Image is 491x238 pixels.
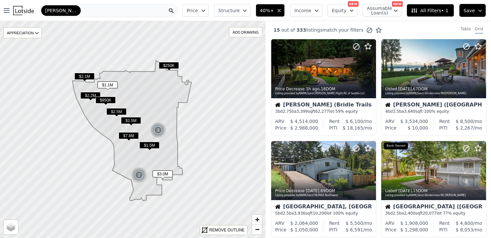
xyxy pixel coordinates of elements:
div: /mo [448,226,482,233]
div: /mo [337,226,372,233]
span: − [255,225,259,233]
div: Price Decrease , 18 DOM [275,86,373,92]
div: /mo [340,118,372,125]
span: $1.5M [121,117,141,124]
div: ARV [275,220,284,226]
span: $ 3,534,000 [400,119,428,124]
span: $ 18,165 [343,125,363,131]
div: [PERSON_NAME] ([GEOGRAPHIC_DATA]) [385,102,482,109]
div: ARV [385,220,394,226]
img: House [275,102,280,107]
button: Structure [214,4,250,17]
time: 2025-10-01 17:56 [306,87,319,91]
time: 2025-09-16 07:28 [398,189,412,193]
span: $ 2,267 [456,125,473,131]
div: PITI [439,226,448,233]
div: /mo [337,125,372,131]
div: 4 bd 3.5 ba sqft · 100% equity [385,109,482,114]
span: $250K [159,62,179,69]
div: out of listings [266,27,382,34]
div: /mo [450,118,482,125]
div: Price [275,226,286,233]
span: $1.1M [98,81,118,88]
a: Zoom out [252,224,262,234]
div: Price [385,125,396,131]
div: Rent [439,118,450,125]
div: Listing provided by NWMLS and [PERSON_NAME] Right RE of Seattle LLC [275,92,373,96]
span: $ 5,500 [346,221,363,226]
span: 333 [295,27,306,33]
span: $7.8M [119,132,139,139]
div: [GEOGRAPHIC_DATA] ([GEOGRAPHIC_DATA]) [385,204,482,211]
span: $ 6,100 [346,119,363,124]
time: 2025-09-24 19:44 [306,189,319,193]
span: $950K [96,97,116,104]
span: $ 4,514,000 [290,119,318,124]
button: Price [182,4,209,17]
span: $2.2M [80,92,101,99]
button: All Filters• 1 [407,4,454,17]
span: $2.5M [106,108,127,115]
span: Income [294,7,311,14]
div: ARV [275,118,284,125]
a: Listed [DATE],15DOMListing provided byNWMLSand Windermere RE [PERSON_NAME]Bank OwnedHouse[GEOGRAP... [381,141,486,237]
button: Save [459,4,486,17]
div: $2.5M [106,108,127,118]
button: Income [290,4,322,17]
div: Listed , 15 DOM [385,188,483,193]
div: Rent [329,220,340,226]
div: PITI [329,125,337,131]
div: Listed , 67 DOM [385,86,483,92]
img: Lotside [13,6,34,15]
span: 3,399 [297,109,308,114]
div: Listing provided by NWMLS and RE/MAX Northwest [275,193,373,197]
div: $950K [96,97,116,106]
div: $250K [159,62,179,72]
span: Save [464,7,475,14]
span: Assumable Loan(s) [367,6,388,15]
div: /mo [448,125,482,131]
div: PITI [439,125,448,131]
span: $ 2,064,000 [290,221,318,226]
div: $2.1M [74,73,95,82]
div: ARV [385,118,394,125]
div: Price [275,125,286,131]
span: 2,400 [404,211,415,216]
img: g1.png [150,122,166,138]
time: 2025-09-25 21:42 [398,87,412,91]
div: [GEOGRAPHIC_DATA], [GEOGRAPHIC_DATA] [275,204,372,211]
span: $ 1,908,000 [400,221,428,226]
span: 20,077 [423,211,437,216]
span: Equity [332,7,346,14]
div: $1.5M [139,142,159,151]
span: Price [187,7,198,14]
img: House [385,204,390,209]
div: 3 bd 2.75 ba sqft lot · 59% equity [275,109,372,114]
div: Rent [329,118,340,125]
div: NEW [348,1,359,7]
a: Zoom in [252,215,262,224]
div: NEW [392,1,403,7]
div: Price [385,226,396,233]
div: Price Decrease , 69 DOM [275,188,373,193]
div: Listing provided by NWMLS and Windermere PM/[PERSON_NAME]. [385,92,483,96]
span: $1.5M [139,142,159,149]
div: Table [461,26,471,34]
span: 10,200 [313,211,327,216]
div: Bank Owned [384,142,408,150]
div: /mo [340,220,372,226]
div: APPRECIATION [3,27,42,38]
div: Rent [439,220,450,226]
span: 3,936 [294,211,305,216]
a: Listed [DATE],67DOMListing provided byNWMLSand Windermere PM/[PERSON_NAME].House[PERSON_NAME] ([G... [381,39,486,135]
span: Structure [218,7,240,14]
span: 40%+ [260,7,274,14]
span: $ 4,800 [456,221,473,226]
img: House [385,102,390,107]
div: $2.2M [80,92,101,102]
div: ADD DRAWING [229,27,262,37]
div: Grid [475,26,483,34]
div: 3 [150,122,166,138]
span: $ 8,053 [456,227,473,232]
div: Listing provided by NWMLS and Windermere RE [PERSON_NAME] [385,193,483,197]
